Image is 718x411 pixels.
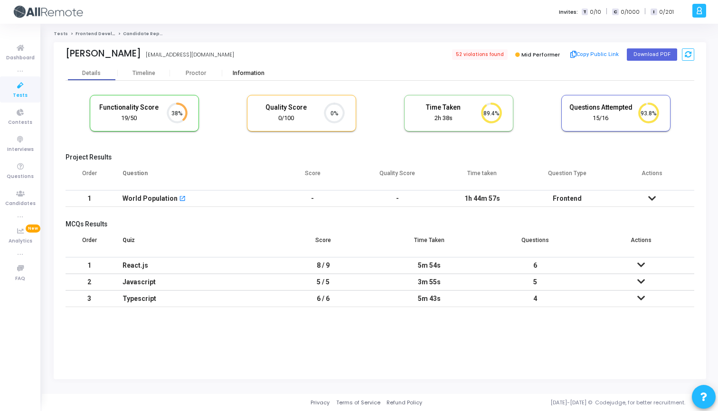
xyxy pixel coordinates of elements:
[559,8,578,16] label: Invites:
[482,231,588,257] th: Questions
[6,54,35,62] span: Dashboard
[15,275,25,283] span: FAQ
[386,291,472,307] div: 5m 43s
[270,190,355,207] td: -
[146,51,234,59] div: [EMAIL_ADDRESS][DOMAIN_NAME]
[482,257,588,274] td: 6
[482,290,588,307] td: 4
[311,399,330,407] a: Privacy
[66,220,694,228] h5: MCQs Results
[7,146,34,154] span: Interviews
[412,114,475,123] div: 2h 38s
[482,274,588,290] td: 5
[222,70,274,77] div: Information
[12,2,83,21] img: logo
[621,8,640,16] span: 0/1000
[132,70,155,77] div: Timeline
[376,231,482,257] th: Time Taken
[97,103,161,112] h5: Functionality Score
[26,224,40,233] span: New
[440,164,525,190] th: Time taken
[66,190,113,207] td: 1
[569,114,633,123] div: 15/16
[525,190,610,207] td: Frontend
[66,164,113,190] th: Order
[170,70,222,77] div: Proctor
[422,399,706,407] div: [DATE]-[DATE] © Codejudge, for better recruitment.
[76,31,133,37] a: Frontend Developer (L5)
[113,164,270,190] th: Question
[82,70,101,77] div: Details
[651,9,657,16] span: I
[66,48,141,59] div: [PERSON_NAME]
[569,103,633,112] h5: Questions Attempted
[659,8,674,16] span: 0/201
[66,274,113,290] td: 2
[270,231,376,257] th: Score
[387,399,422,407] a: Refund Policy
[270,274,376,290] td: 5 / 5
[590,8,601,16] span: 0/10
[355,164,440,190] th: Quality Score
[386,258,472,273] div: 5m 54s
[9,237,32,245] span: Analytics
[452,49,508,60] span: 52 violations found
[54,31,68,37] a: Tests
[66,257,113,274] td: 1
[123,191,178,206] div: World Population
[336,399,380,407] a: Terms of Service
[612,9,618,16] span: C
[123,274,261,290] div: Javascript
[5,200,36,208] span: Candidates
[644,7,646,17] span: |
[7,173,34,181] span: Questions
[627,48,677,61] button: Download PDF
[97,114,161,123] div: 19/50
[609,164,694,190] th: Actions
[355,190,440,207] td: -
[412,103,475,112] h5: Time Taken
[270,257,376,274] td: 8 / 9
[582,9,588,16] span: T
[525,164,610,190] th: Question Type
[113,231,270,257] th: Quiz
[8,119,32,127] span: Contests
[13,92,28,100] span: Tests
[588,231,694,257] th: Actions
[521,51,560,58] span: Mid Performer
[66,231,113,257] th: Order
[606,7,607,17] span: |
[255,114,318,123] div: 0/100
[270,164,355,190] th: Score
[66,290,113,307] td: 3
[66,153,694,161] h5: Project Results
[179,196,186,203] mat-icon: open_in_new
[123,31,167,37] span: Candidate Report
[270,290,376,307] td: 6 / 6
[440,190,525,207] td: 1h 44m 57s
[386,274,472,290] div: 3m 55s
[255,103,318,112] h5: Quality Score
[567,47,622,62] button: Copy Public Link
[123,258,261,273] div: React.js
[123,291,261,307] div: Typescript
[54,31,706,37] nav: breadcrumb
